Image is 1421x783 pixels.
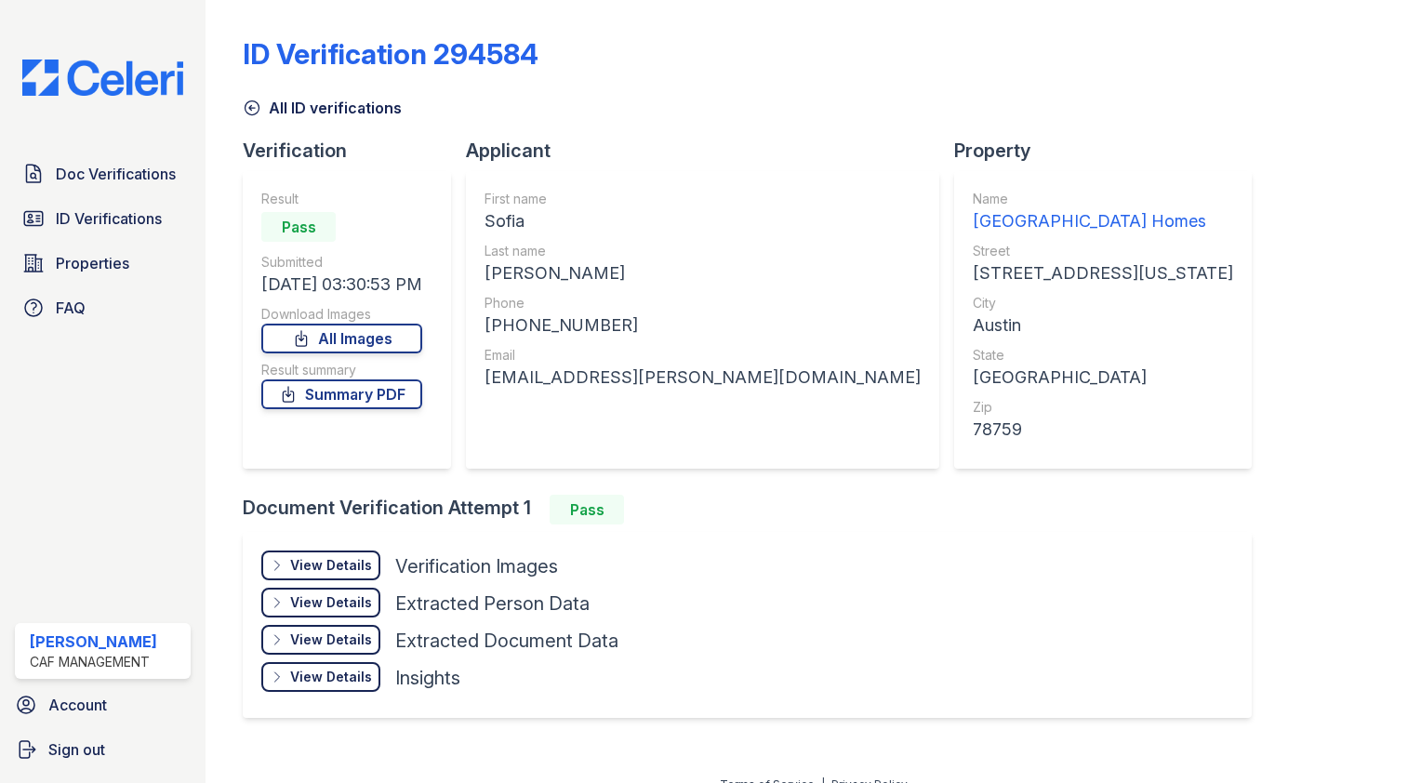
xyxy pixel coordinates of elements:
[15,245,191,282] a: Properties
[485,365,921,391] div: [EMAIL_ADDRESS][PERSON_NAME][DOMAIN_NAME]
[973,365,1233,391] div: [GEOGRAPHIC_DATA]
[485,294,921,312] div: Phone
[261,361,422,379] div: Result summary
[290,556,372,575] div: View Details
[261,305,422,324] div: Download Images
[15,289,191,326] a: FAQ
[973,312,1233,338] div: Austin
[973,242,1233,260] div: Street
[261,324,422,353] a: All Images
[7,60,198,96] img: CE_Logo_Blue-a8612792a0a2168367f1c8372b55b34899dd931a85d93a1a3d3e32e68fde9ad4.png
[395,628,618,654] div: Extracted Document Data
[56,207,162,230] span: ID Verifications
[485,242,921,260] div: Last name
[290,668,372,686] div: View Details
[243,138,466,164] div: Verification
[466,138,954,164] div: Applicant
[56,252,129,274] span: Properties
[485,346,921,365] div: Email
[56,297,86,319] span: FAQ
[15,200,191,237] a: ID Verifications
[485,208,921,234] div: Sofia
[48,738,105,761] span: Sign out
[973,190,1233,208] div: Name
[261,272,422,298] div: [DATE] 03:30:53 PM
[261,379,422,409] a: Summary PDF
[243,37,538,71] div: ID Verification 294584
[290,630,372,649] div: View Details
[7,686,198,723] a: Account
[973,190,1233,234] a: Name [GEOGRAPHIC_DATA] Homes
[954,138,1267,164] div: Property
[261,212,336,242] div: Pass
[56,163,176,185] span: Doc Verifications
[7,731,198,768] a: Sign out
[973,346,1233,365] div: State
[261,253,422,272] div: Submitted
[550,495,624,524] div: Pass
[973,260,1233,286] div: [STREET_ADDRESS][US_STATE]
[395,665,460,691] div: Insights
[261,190,422,208] div: Result
[243,495,1267,524] div: Document Verification Attempt 1
[395,591,590,617] div: Extracted Person Data
[485,260,921,286] div: [PERSON_NAME]
[243,97,402,119] a: All ID verifications
[395,553,558,579] div: Verification Images
[290,593,372,612] div: View Details
[30,653,157,671] div: CAF Management
[973,208,1233,234] div: [GEOGRAPHIC_DATA] Homes
[973,398,1233,417] div: Zip
[973,417,1233,443] div: 78759
[15,155,191,192] a: Doc Verifications
[485,312,921,338] div: [PHONE_NUMBER]
[485,190,921,208] div: First name
[48,694,107,716] span: Account
[30,630,157,653] div: [PERSON_NAME]
[973,294,1233,312] div: City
